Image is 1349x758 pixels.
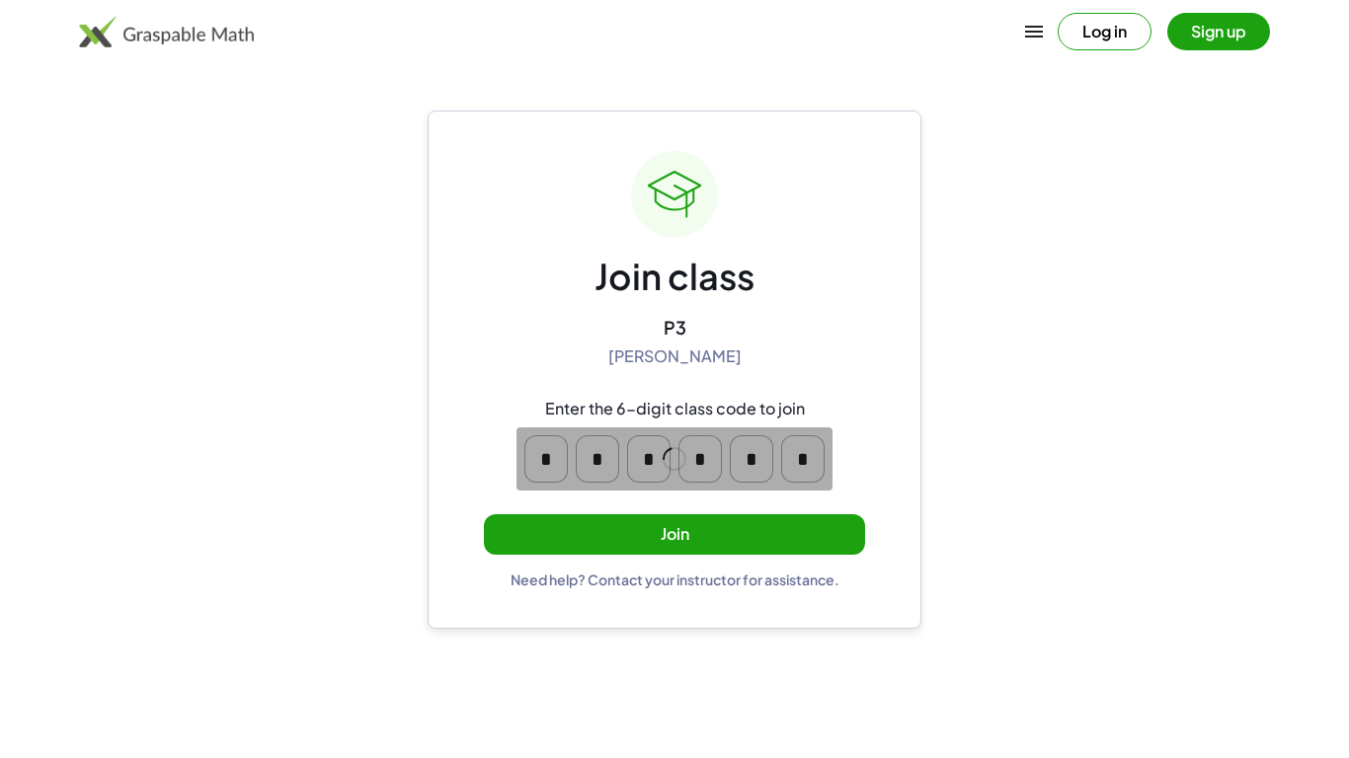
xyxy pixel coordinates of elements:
div: Enter the 6-digit class code to join [545,399,805,419]
div: Join class [595,254,754,300]
button: Sign up [1167,13,1270,50]
div: [PERSON_NAME] [608,346,742,367]
div: Need help? Contact your instructor for assistance. [511,570,839,588]
button: Log in [1058,13,1151,50]
div: P3 [664,316,686,339]
button: Join [484,514,865,555]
